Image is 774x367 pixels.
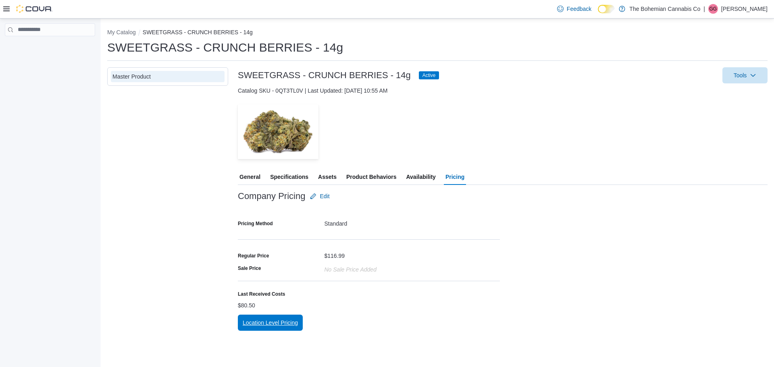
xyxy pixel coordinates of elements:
span: Active [422,72,436,79]
label: Pricing Method [238,220,273,227]
h1: SWEETGRASS - CRUNCH BERRIES - 14g [107,39,343,56]
span: Tools [734,71,747,79]
div: Catalog SKU - 0QT3TL0V | Last Updated: [DATE] 10:55 AM [238,87,768,95]
div: $116.99 [325,249,345,259]
span: GG [709,4,717,14]
span: Product Behaviors [346,169,396,185]
span: Availability [406,169,435,185]
span: Feedback [567,5,591,13]
button: My Catalog [107,29,136,35]
span: Edit [320,192,329,200]
span: Active [419,71,439,79]
button: Tools [722,67,768,83]
a: Feedback [554,1,595,17]
p: The Bohemian Cannabis Co [629,4,700,14]
span: Pricing [445,169,464,185]
h3: Company Pricing [238,191,305,201]
div: $80.50 [238,299,346,309]
label: Sale Price [238,265,261,272]
span: Specifications [270,169,308,185]
span: Location Level Pricing [243,319,298,327]
nav: An example of EuiBreadcrumbs [107,28,768,38]
span: General [239,169,260,185]
label: Last Received Costs [238,291,285,297]
nav: Complex example [5,38,95,57]
img: Image for SWEETGRASS - CRUNCH BERRIES - 14g [238,104,318,159]
div: Regular Price [238,253,269,259]
p: [PERSON_NAME] [721,4,768,14]
div: Master Product [112,73,223,81]
p: | [703,4,705,14]
button: Edit [307,188,333,204]
span: Assets [318,169,337,185]
h3: SWEETGRASS - CRUNCH BERRIES - 14g [238,70,411,80]
button: Location Level Pricing [238,315,303,331]
input: Dark Mode [598,5,615,13]
button: SWEETGRASS - CRUNCH BERRIES - 14g [143,29,253,35]
div: Givar Gilani [708,4,718,14]
div: No Sale Price added [325,263,377,273]
img: Cova [16,5,52,13]
div: Standard [325,217,500,227]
